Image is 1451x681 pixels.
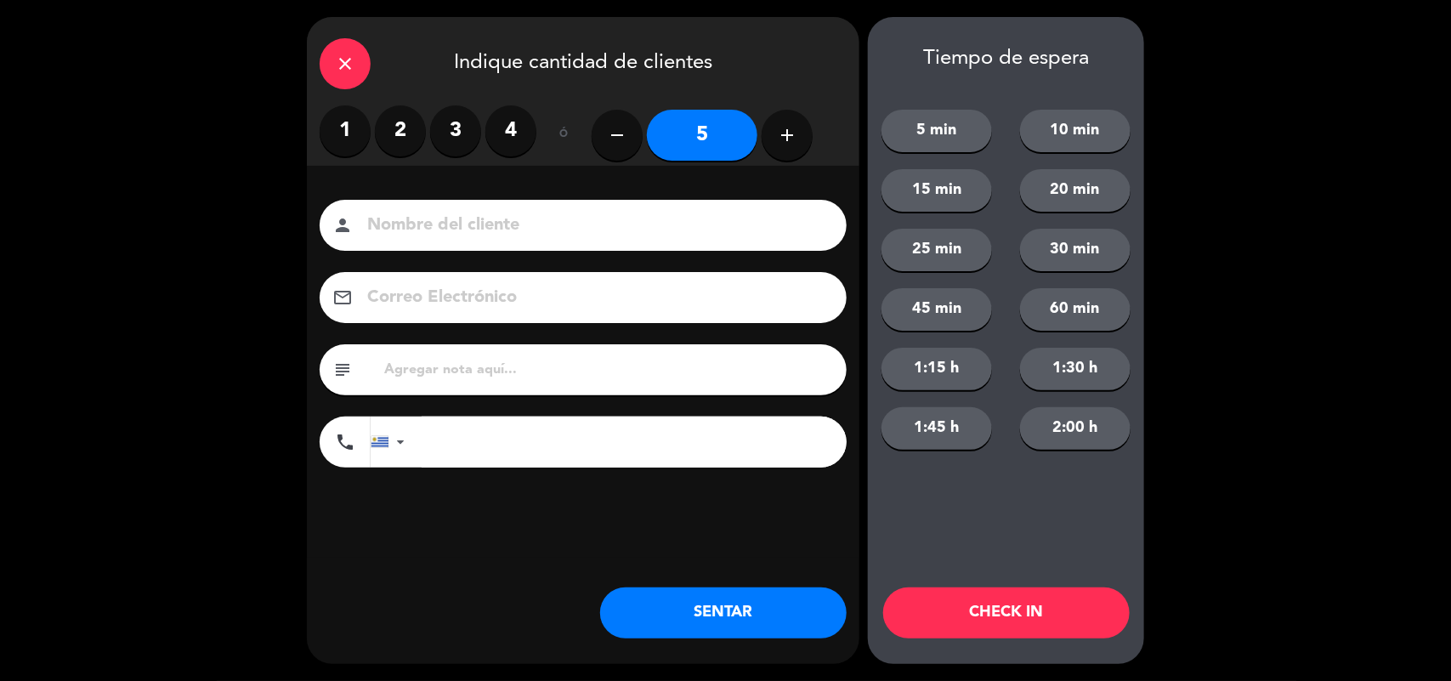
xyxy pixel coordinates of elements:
div: Tiempo de espera [868,47,1144,71]
input: Agregar nota aquí... [383,358,834,382]
i: person [332,215,353,236]
label: 2 [375,105,426,156]
button: 1:15 h [881,348,992,390]
input: Nombre del cliente [366,211,825,241]
label: 3 [430,105,481,156]
div: Indique cantidad de clientes [307,17,859,105]
button: 10 min [1020,110,1131,152]
button: remove [592,110,643,161]
button: 30 min [1020,229,1131,271]
button: 45 min [881,288,992,331]
button: CHECK IN [883,587,1130,638]
i: phone [335,432,355,452]
button: 5 min [881,110,992,152]
label: 4 [485,105,536,156]
i: close [335,54,355,74]
button: 60 min [1020,288,1131,331]
i: add [777,125,797,145]
input: Correo Electrónico [366,283,825,313]
button: 25 min [881,229,992,271]
button: 2:00 h [1020,407,1131,450]
button: 20 min [1020,169,1131,212]
label: 1 [320,105,371,156]
div: Uruguay: +598 [371,417,411,467]
button: SENTAR [600,587,847,638]
button: 1:30 h [1020,348,1131,390]
i: email [332,287,353,308]
i: remove [607,125,627,145]
div: ó [536,105,592,165]
button: add [762,110,813,161]
button: 15 min [881,169,992,212]
i: subject [332,360,353,380]
button: 1:45 h [881,407,992,450]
